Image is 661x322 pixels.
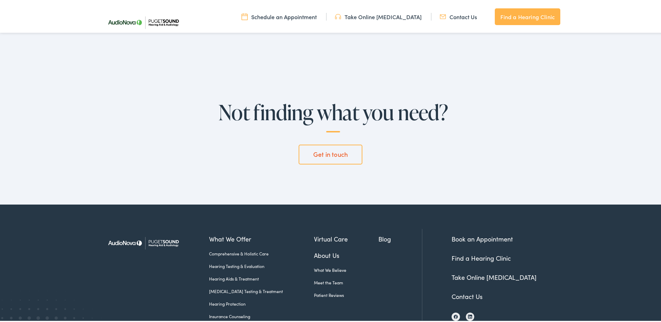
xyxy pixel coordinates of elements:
a: Take Online [MEDICAL_DATA] [335,11,422,19]
img: Facebook icon, indicating the presence of the site or brand on the social media platform. [454,313,458,317]
a: Book an Appointment [452,233,513,242]
a: Get in touch [299,143,362,163]
a: Contact Us [440,11,477,19]
a: What We Offer [209,233,314,242]
a: About Us [314,249,379,259]
a: Blog [378,233,422,242]
a: What We Believe [314,266,379,272]
img: utility icon [241,11,248,19]
a: Meet the Team [314,278,379,284]
img: Puget Sound Hearing Aid & Audiology [103,228,183,256]
a: Virtual Care [314,233,379,242]
img: LinkedIn [468,313,472,318]
a: Patient Reviews [314,291,379,297]
a: Insurance Counseling [209,312,314,318]
a: Hearing Protection [209,299,314,306]
a: Take Online [MEDICAL_DATA] [452,271,537,280]
a: Hearing Testing & Evaluation [209,262,314,268]
a: [MEDICAL_DATA] Testing & Treatment [209,287,314,293]
a: Find a Hearing Clinic [495,7,560,24]
a: Comprehensive & Holistic Care [209,249,314,255]
img: utility icon [440,11,446,19]
a: Contact Us [452,291,483,299]
a: Schedule an Appointment [241,11,317,19]
a: Find a Hearing Clinic [452,252,511,261]
a: Hearing Aids & Treatment [209,274,314,281]
img: utility icon [335,11,341,19]
h2: Not finding what you need? [208,99,459,131]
